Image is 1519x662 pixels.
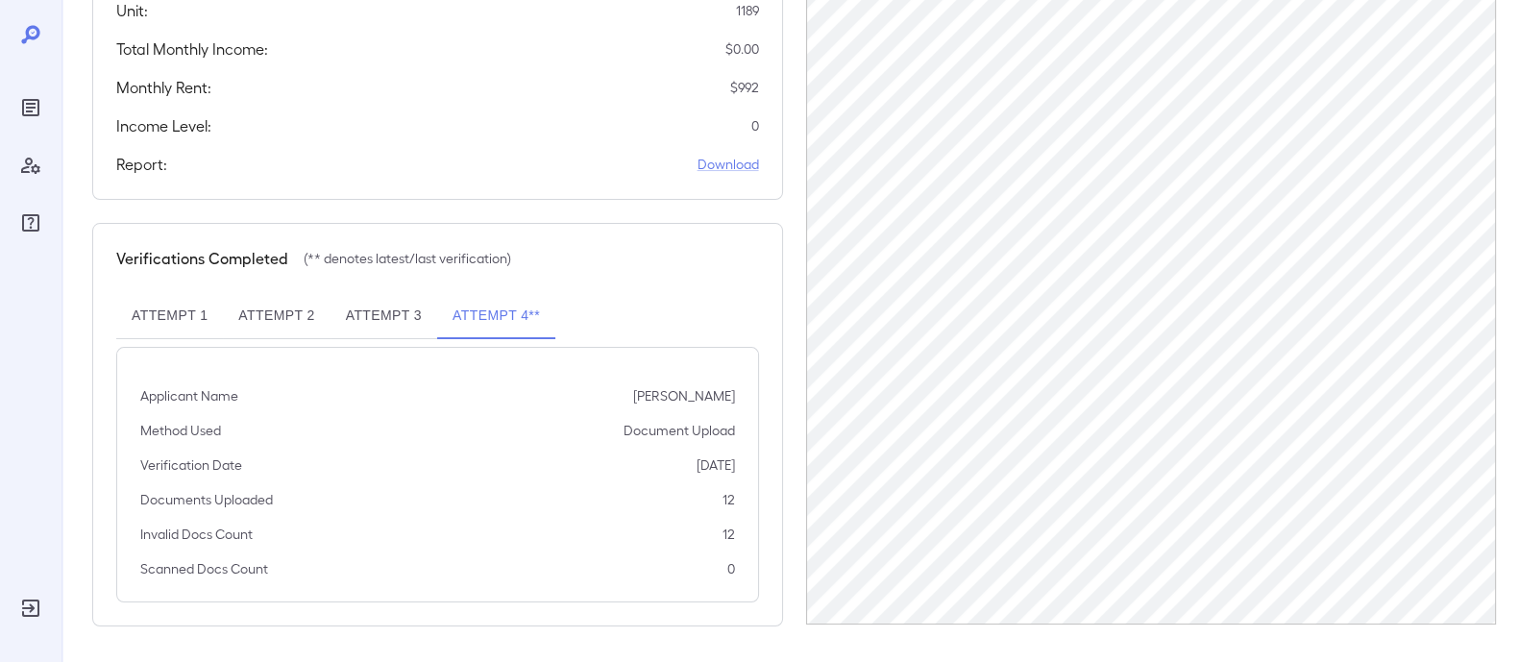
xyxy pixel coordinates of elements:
p: [DATE] [697,455,735,475]
h5: Total Monthly Income: [116,37,268,61]
p: Method Used [140,421,221,440]
p: $ 0.00 [725,39,759,59]
p: Invalid Docs Count [140,525,253,544]
p: 12 [723,490,735,509]
a: Download [698,155,759,174]
p: [PERSON_NAME] [633,386,735,405]
div: Reports [15,92,46,123]
button: Attempt 3 [331,293,437,339]
p: 12 [723,525,735,544]
button: Attempt 2 [223,293,330,339]
p: Scanned Docs Count [140,559,268,578]
button: Attempt 1 [116,293,223,339]
div: Manage Users [15,150,46,181]
button: Attempt 4** [437,293,555,339]
p: (** denotes latest/last verification) [304,249,511,268]
h5: Income Level: [116,114,211,137]
h5: Report: [116,153,167,176]
p: Documents Uploaded [140,490,273,509]
h5: Monthly Rent: [116,76,211,99]
p: Applicant Name [140,386,238,405]
div: FAQ [15,208,46,238]
p: 1189 [736,1,759,20]
div: Log Out [15,593,46,624]
p: Document Upload [624,421,735,440]
p: Verification Date [140,455,242,475]
h5: Verifications Completed [116,247,288,270]
p: 0 [727,559,735,578]
p: $ 992 [730,78,759,97]
p: 0 [751,116,759,135]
